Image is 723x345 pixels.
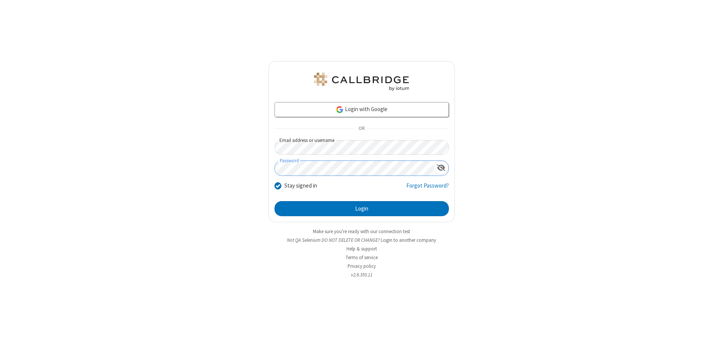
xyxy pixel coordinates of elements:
button: Login to another company [381,237,436,244]
a: Login with Google [275,102,449,117]
a: Privacy policy [348,263,376,269]
button: Login [275,201,449,216]
input: Email address or username [275,140,449,155]
img: QA Selenium DO NOT DELETE OR CHANGE [313,73,410,91]
li: Not QA Selenium DO NOT DELETE OR CHANGE? [268,237,455,244]
a: Make sure you're ready with our connection test [313,228,410,235]
a: Help & support [346,246,377,252]
span: OR [355,124,368,134]
div: Show password [434,161,448,175]
a: Terms of service [346,254,378,261]
input: Password [275,161,434,176]
img: google-icon.png [336,105,344,114]
label: Stay signed in [284,182,317,190]
a: Forgot Password? [406,182,449,196]
li: v2.6.350.11 [268,271,455,278]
